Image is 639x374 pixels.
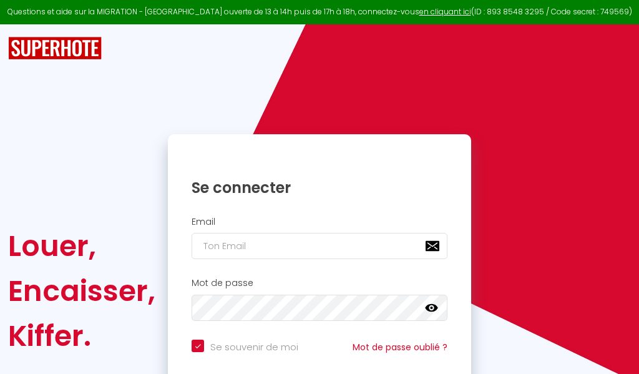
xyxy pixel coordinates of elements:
h2: Email [192,217,447,227]
a: Mot de passe oublié ? [353,341,447,353]
a: en cliquant ici [419,6,471,17]
h2: Mot de passe [192,278,447,288]
h1: Se connecter [192,178,447,197]
div: Kiffer. [8,313,155,358]
div: Encaisser, [8,268,155,313]
div: Louer, [8,224,155,268]
img: SuperHote logo [8,37,102,60]
input: Ton Email [192,233,447,259]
